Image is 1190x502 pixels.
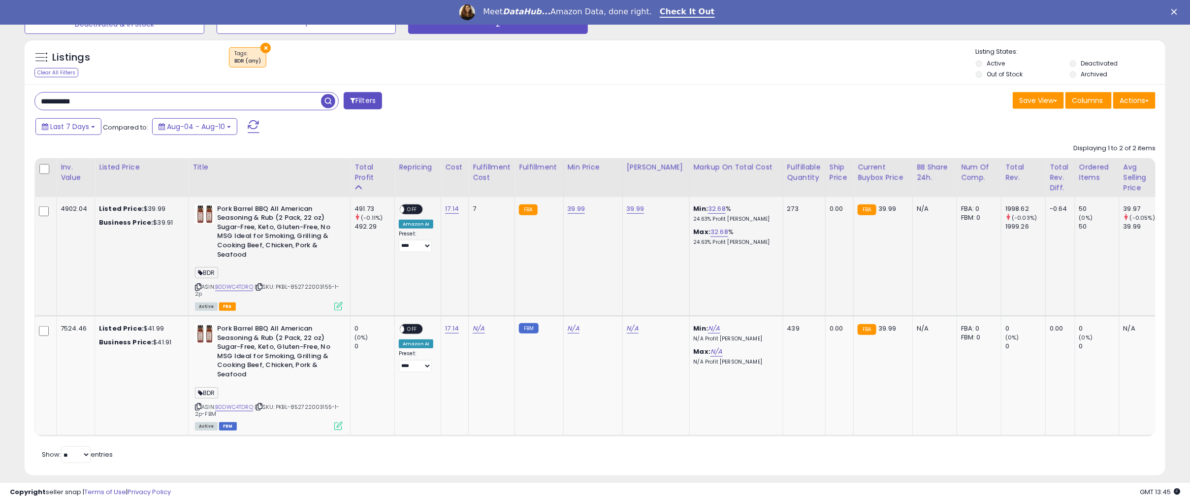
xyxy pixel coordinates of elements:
[399,162,437,172] div: Repricing
[195,204,215,224] img: 41lWdKXs02L._SL40_.jpg
[167,122,225,132] span: Aug-04 - Aug-10
[34,68,78,77] div: Clear All Filters
[361,214,383,222] small: (-0.11%)
[694,204,708,213] b: Min:
[987,70,1023,78] label: Out of Stock
[830,204,846,213] div: 0.00
[445,204,459,214] a: 17.14
[99,337,153,347] b: Business Price:
[354,334,368,341] small: (0%)
[445,162,464,172] div: Cost
[399,339,433,348] div: Amazon AI
[195,302,218,311] span: All listings currently available for purchase on Amazon
[710,227,728,237] a: 32.68
[1081,59,1118,67] label: Deactivated
[694,347,711,356] b: Max:
[1079,324,1119,333] div: 0
[1113,92,1156,109] button: Actions
[99,204,181,213] div: $39.99
[404,205,420,213] span: OFF
[519,162,559,172] div: Fulfillment
[193,162,346,172] div: Title
[660,7,715,18] a: Check It Out
[473,162,511,183] div: Fulfillment Cost
[52,51,90,65] h5: Listings
[195,324,343,429] div: ASIN:
[10,488,171,497] div: seller snap | |
[1130,214,1155,222] small: (-0.05%)
[519,204,537,215] small: FBA
[1072,96,1103,105] span: Columns
[1079,162,1115,183] div: Ordered Items
[152,118,237,135] button: Aug-04 - Aug-10
[1124,162,1159,193] div: Avg Selling Price
[627,204,644,214] a: 39.99
[694,204,775,223] div: %
[195,403,340,418] span: | SKU: PKBL-852722003155-1-2p-FBM
[627,324,639,334] a: N/A
[710,347,722,357] a: N/A
[103,123,148,132] span: Compared to:
[708,324,720,334] a: N/A
[1005,342,1045,351] div: 0
[99,218,181,227] div: $39.91
[1005,334,1019,341] small: (0%)
[879,324,897,333] span: 39.99
[354,324,394,333] div: 0
[354,222,394,231] div: 492.29
[399,231,433,253] div: Preset:
[1005,204,1045,213] div: 1998.62
[1073,144,1156,153] div: Displaying 1 to 2 of 2 items
[1050,204,1067,213] div: -0.64
[961,162,997,183] div: Num of Comp.
[215,403,253,411] a: B0DWC4TDRQ
[195,324,215,344] img: 41lWdKXs02L._SL40_.jpg
[961,213,994,222] div: FBM: 0
[1050,324,1067,333] div: 0.00
[99,218,153,227] b: Business Price:
[1079,334,1093,341] small: (0%)
[1079,204,1119,213] div: 50
[473,324,484,334] a: N/A
[459,4,475,20] img: Profile image for Georgie
[35,118,101,135] button: Last 7 Days
[1013,92,1064,109] button: Save View
[787,162,821,183] div: Fulfillable Quantity
[99,338,181,347] div: $41.91
[694,239,775,246] p: 24.63% Profit [PERSON_NAME]
[61,204,87,213] div: 4902.04
[234,58,261,65] div: BDR (any)
[1005,324,1045,333] div: 0
[1140,487,1180,497] span: 2025-08-18 13:45 GMT
[568,324,579,334] a: N/A
[99,204,144,213] b: Listed Price:
[354,204,394,213] div: 491.73
[961,333,994,342] div: FBM: 0
[1005,162,1041,183] div: Total Rev.
[354,162,390,183] div: Total Profit
[483,7,652,17] div: Meet Amazon Data, done right.
[10,487,46,497] strong: Copyright
[215,283,253,291] a: B0DWC4TDRQ
[219,302,236,311] span: FBA
[354,342,394,351] div: 0
[219,422,237,431] span: FBM
[694,335,775,342] p: N/A Profit [PERSON_NAME]
[195,422,218,431] span: All listings currently available for purchase on Amazon
[858,204,876,215] small: FBA
[961,324,994,333] div: FBA: 0
[404,325,420,334] span: OFF
[445,324,459,334] a: 17.14
[1079,222,1119,231] div: 50
[195,387,218,399] span: BDR
[99,162,184,172] div: Listed Price
[234,50,261,65] span: Tags :
[830,162,849,183] div: Ship Price
[195,283,340,298] span: | SKU: PKBL-852722003155-1-2p
[128,487,171,497] a: Privacy Policy
[787,204,818,213] div: 273
[399,350,433,372] div: Preset:
[61,162,91,183] div: Inv. value
[976,47,1165,57] p: Listing States:
[1050,162,1071,193] div: Total Rev. Diff.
